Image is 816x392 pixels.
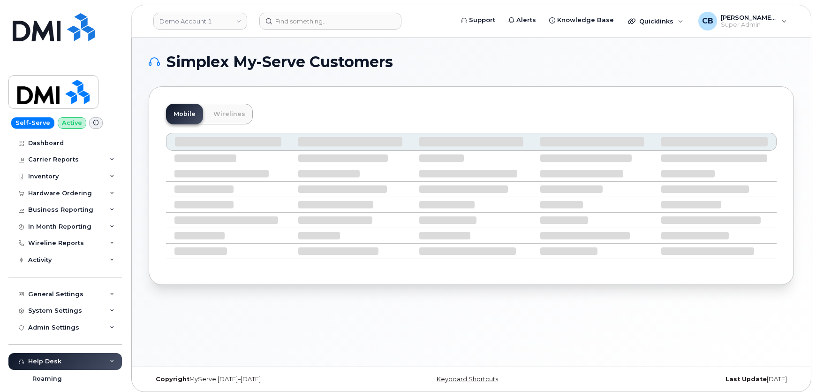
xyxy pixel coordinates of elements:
[149,376,364,383] div: MyServe [DATE]–[DATE]
[156,376,189,383] strong: Copyright
[437,376,498,383] a: Keyboard Shortcuts
[725,376,767,383] strong: Last Update
[166,55,393,69] span: Simplex My-Serve Customers
[206,104,253,124] a: Wirelines
[166,104,203,124] a: Mobile
[579,376,794,383] div: [DATE]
